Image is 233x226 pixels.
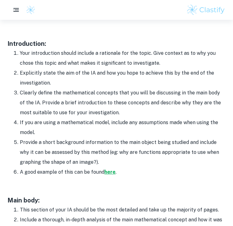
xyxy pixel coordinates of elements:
li: Explicitly state the aim of the IA and how you hope to achieve this by the end of the investigation. [20,68,226,88]
li: A good example of this can be found . [20,167,226,177]
li: Your introduction should include a rationale for the topic. Give context as to why you chose this... [20,48,226,68]
li: Provide a short background information to the main object being studied and include why it can be... [20,137,226,167]
a: Clastify logo [22,5,35,15]
img: Clastify logo [26,5,35,15]
h3: Main body: [7,196,226,205]
li: If you are using a mathematical model, include any assumptions made when using the model. [20,118,226,137]
li: This section of your IA should be the most detailed and take up the majority of pages. [20,205,226,215]
li: Clearly define the mathematical concepts that you will be discussing in the main body of the IA. ... [20,88,226,118]
a: here [104,169,116,175]
img: Clastify logo [186,4,226,16]
h3: Introduction: [7,39,226,48]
